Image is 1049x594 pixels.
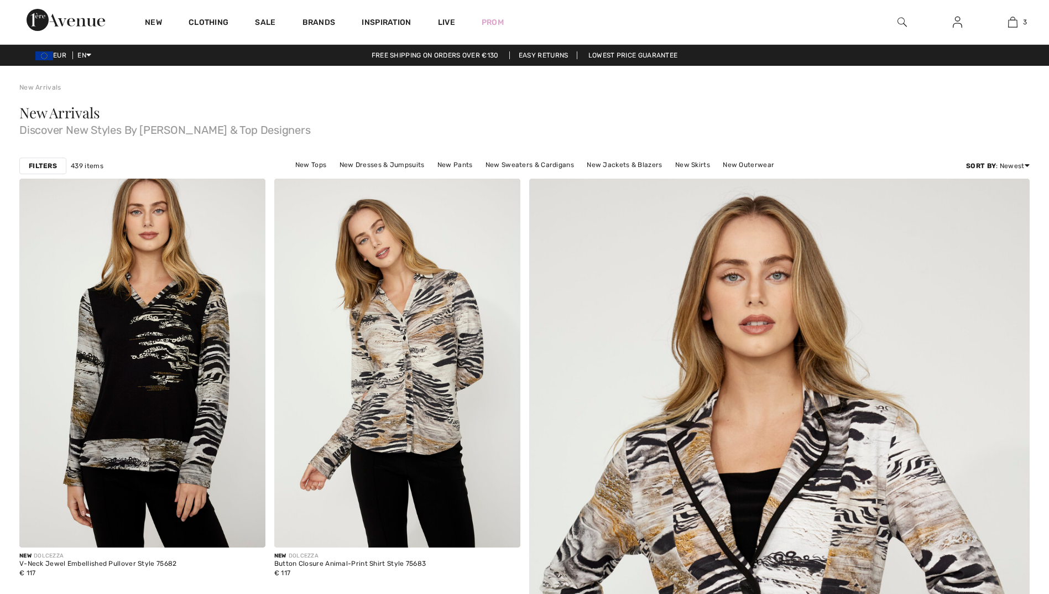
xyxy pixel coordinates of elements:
[978,511,1038,539] iframe: Opens a widget where you can find more information
[432,158,478,172] a: New Pants
[35,51,71,59] span: EUR
[27,9,105,31] img: 1ère Avenue
[19,120,1030,136] span: Discover New Styles By [PERSON_NAME] & Top Designers
[966,162,996,170] strong: Sort By
[189,18,228,29] a: Clothing
[274,179,520,548] img: Button Closure Animal-Print Shirt Style 75683. As sample
[19,179,265,548] img: V-Neck Jewel Embellished Pullover Style 75682. As sample
[966,161,1030,171] div: : Newest
[274,560,426,568] div: Button Closure Animal-Print Shirt Style 75683
[19,103,100,122] span: New Arrivals
[29,161,57,171] strong: Filters
[670,158,716,172] a: New Skirts
[274,552,426,560] div: DOLCEZZA
[482,17,504,28] a: Prom
[509,51,578,59] a: Easy Returns
[717,158,780,172] a: New Outerwear
[334,158,430,172] a: New Dresses & Jumpsuits
[290,158,332,172] a: New Tops
[19,84,61,91] a: New Arrivals
[19,552,177,560] div: DOLCEZZA
[77,51,91,59] span: EN
[255,18,275,29] a: Sale
[944,15,971,29] a: Sign In
[19,560,177,568] div: V-Neck Jewel Embellished Pullover Style 75682
[362,18,411,29] span: Inspiration
[274,553,286,559] span: New
[302,18,336,29] a: Brands
[71,161,103,171] span: 439 items
[1023,17,1027,27] span: 3
[581,158,667,172] a: New Jackets & Blazers
[19,569,36,577] span: € 117
[145,18,162,29] a: New
[274,569,291,577] span: € 117
[438,17,455,28] a: Live
[580,51,687,59] a: Lowest Price Guarantee
[985,15,1040,29] a: 3
[363,51,508,59] a: Free shipping on orders over €130
[480,158,580,172] a: New Sweaters & Cardigans
[1008,15,1017,29] img: My Bag
[953,15,962,29] img: My Info
[19,553,32,559] span: New
[35,51,53,60] img: Euro
[897,15,907,29] img: search the website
